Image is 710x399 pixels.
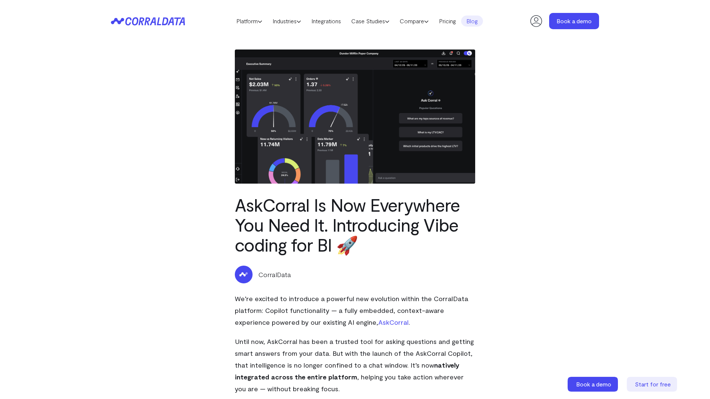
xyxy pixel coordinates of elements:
[434,16,461,27] a: Pricing
[576,381,611,388] span: Book a demo
[395,16,434,27] a: Compare
[235,337,474,369] span: Until now, AskCorral has been a trusted tool for asking questions and getting smart answers from ...
[267,16,306,27] a: Industries
[306,16,346,27] a: Integrations
[231,16,267,27] a: Platform
[627,377,679,392] a: Start for free
[235,195,475,255] h1: AskCorral Is Now Everywhere You Need It. Introducing Vibe coding for BI 🚀
[235,294,468,326] span: We’re excited to introduce a powerful new evolution within the CorralData platform: Copilot funct...
[461,16,483,27] a: Blog
[378,318,409,326] a: AskCorral
[258,270,291,279] p: CorralData
[235,361,459,381] b: natively integrated across the entire platform
[235,373,464,393] span: , helping you take action wherever you are — without breaking focus.
[549,13,599,29] a: Book a demo
[568,377,619,392] a: Book a demo
[635,381,671,388] span: Start for free
[346,16,395,27] a: Case Studies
